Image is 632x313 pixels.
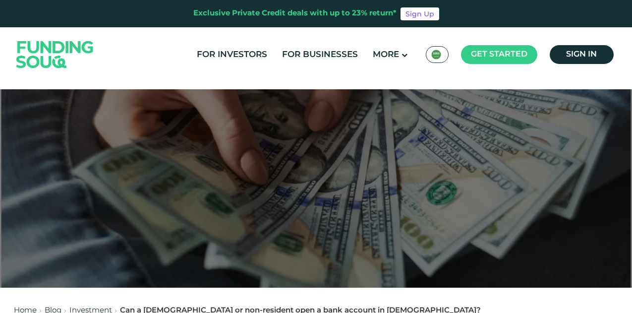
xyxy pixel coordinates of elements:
[550,45,614,64] a: Sign in
[280,47,360,63] a: For Businesses
[566,51,597,58] span: Sign in
[431,50,441,60] img: SA Flag
[373,51,399,59] span: More
[194,47,270,63] a: For Investors
[471,51,527,58] span: Get started
[193,8,397,19] div: Exclusive Private Credit deals with up to 23% return*
[401,7,439,20] a: Sign Up
[6,29,104,79] img: Logo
